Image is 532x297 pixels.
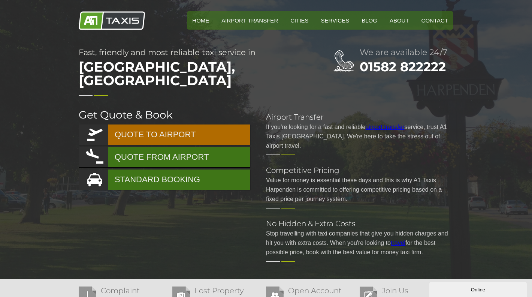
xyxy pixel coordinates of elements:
p: Stop travelling with taxi companies that give you hidden charges and hit you with extra costs. Wh... [266,229,453,257]
h1: Fast, friendly and most reliable taxi service in [79,48,303,91]
a: QUOTE TO AIRPORT [79,124,250,145]
h2: Competitive Pricing [266,166,453,174]
a: airport transfer [365,124,404,130]
a: Cities [285,11,314,30]
p: If you're looking for a fast and reliable service, trust A1 Taxis [GEOGRAPHIC_DATA]. We're here t... [266,122,453,150]
h2: No Hidden & Extra Costs [266,220,453,227]
a: QUOTE FROM AIRPORT [79,147,250,167]
span: [GEOGRAPHIC_DATA], [GEOGRAPHIC_DATA] [79,56,303,91]
img: A1 Taxis [79,11,145,30]
a: Open Account [288,286,342,295]
a: Blog [356,11,383,30]
a: Contact [416,11,453,30]
h2: We are available 24/7 [360,48,453,57]
a: HOME [187,11,214,30]
iframe: chat widget [429,280,528,297]
p: Value for money is essential these days and this is why A1 Taxis Harpenden is committed to offeri... [266,175,453,204]
a: Lost Property [194,286,244,295]
a: Airport Transfer [216,11,283,30]
a: travel [391,240,405,246]
h2: Airport Transfer [266,113,453,121]
a: STANDARD BOOKING [79,169,250,190]
h2: Get Quote & Book [79,109,251,120]
a: Join Us [382,286,408,295]
a: About [384,11,414,30]
a: Complaint [101,286,140,295]
a: 01582 822222 [360,59,446,75]
a: Services [316,11,355,30]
